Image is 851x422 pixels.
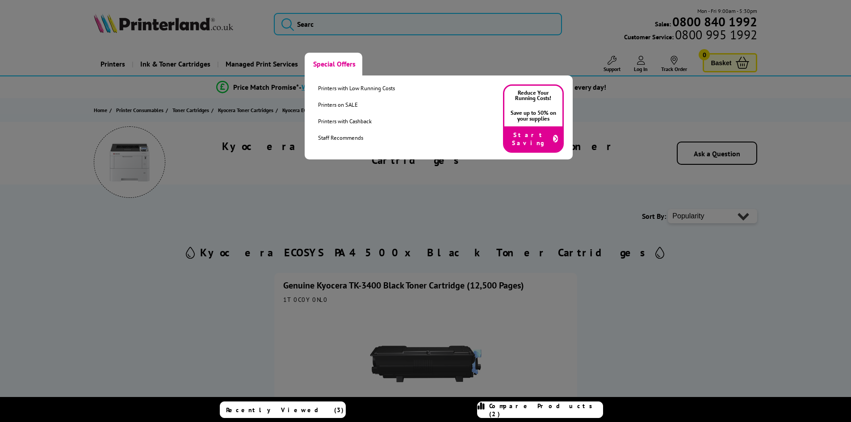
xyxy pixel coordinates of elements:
[305,53,362,75] a: Special Offers
[489,402,603,418] span: Compare Products (2)
[220,401,346,418] a: Recently Viewed (3)
[318,84,395,92] a: Printers with Low Running Costs
[504,106,562,126] p: Save up to 50% on your supplies
[504,86,562,106] p: Reduce Your Running Costs!
[226,406,344,414] span: Recently Viewed (3)
[504,126,562,151] div: Start Saving
[318,134,395,142] a: Staff Recommends
[318,117,395,125] a: Printers with Cashback
[477,401,603,418] a: Compare Products (2)
[318,101,395,109] a: Printers on SALE
[503,84,564,153] a: Reduce Your Running Costs! Save up to 50% on your supplies Start Saving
